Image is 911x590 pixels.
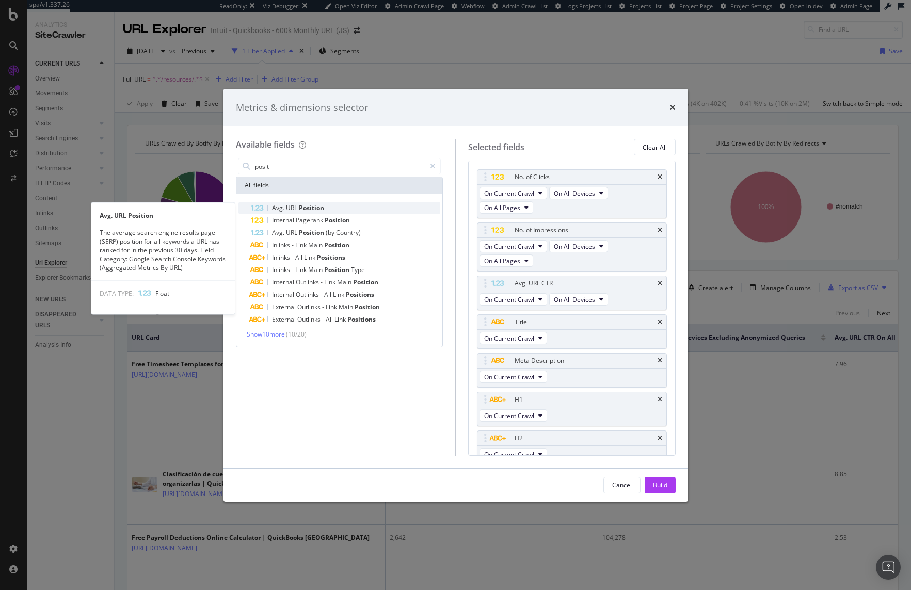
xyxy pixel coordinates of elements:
div: Build [653,481,667,489]
span: (by [326,228,336,237]
div: Avg. URL CTR [515,278,553,289]
span: Link [295,241,308,249]
button: On Current Crawl [480,187,547,199]
span: Position [325,216,350,225]
span: On All Pages [484,203,520,212]
div: Meta Description [515,356,564,366]
div: times [658,396,662,403]
div: Metrics & dimensions selector [236,101,368,115]
span: On All Devices [554,189,595,198]
button: On All Pages [480,201,533,214]
span: Inlinks [272,241,292,249]
div: Cancel [612,481,632,489]
span: - [322,315,326,324]
button: On Current Crawl [480,240,547,252]
span: Position [353,278,378,286]
button: On Current Crawl [480,332,547,344]
button: On All Devices [549,187,608,199]
span: Main [308,241,324,249]
button: On Current Crawl [480,448,547,460]
div: No. of ImpressionstimesOn Current CrawlOn All DevicesOn All Pages [477,222,667,272]
span: On Current Crawl [484,411,534,420]
div: H2 [515,433,523,443]
span: On Current Crawl [484,242,534,251]
span: Inlinks [272,253,292,262]
span: Inlinks [272,265,292,274]
span: Main [308,265,324,274]
div: All fields [236,177,443,194]
span: Pagerank [296,216,325,225]
span: Position [324,241,349,249]
button: Build [645,477,676,493]
span: - [321,290,324,299]
div: No. of Clicks [515,172,550,182]
button: On All Devices [549,240,608,252]
span: On All Pages [484,257,520,265]
div: Selected fields [468,141,524,153]
span: Outlinks [297,302,322,311]
span: Link [326,302,339,311]
span: On All Devices [554,295,595,304]
div: modal [223,89,688,502]
span: Internal [272,290,296,299]
span: All [326,315,334,324]
span: On Current Crawl [484,295,534,304]
span: External [272,302,297,311]
span: Positions [317,253,345,262]
span: - [292,253,295,262]
span: - [292,265,295,274]
span: Main [337,278,353,286]
button: Clear All [634,139,676,155]
span: URL [286,203,299,212]
span: Internal [272,216,296,225]
button: On Current Crawl [480,371,547,383]
span: URL [286,228,299,237]
button: On All Devices [549,293,608,306]
div: times [658,280,662,286]
div: Clear All [643,143,667,152]
div: times [658,174,662,180]
span: Position [355,302,380,311]
span: Country) [336,228,361,237]
span: Link [334,315,347,324]
button: On Current Crawl [480,409,547,422]
div: Meta DescriptiontimesOn Current Crawl [477,353,667,388]
span: Position [299,228,326,237]
div: H1 [515,394,523,405]
span: On Current Crawl [484,450,534,459]
span: Show 10 more [247,330,285,339]
div: H2timesOn Current Crawl [477,430,667,465]
span: Link [295,265,308,274]
button: On All Pages [480,254,533,267]
div: No. of ClickstimesOn Current CrawlOn All DevicesOn All Pages [477,169,667,218]
span: Avg. [272,228,286,237]
span: Positions [347,315,376,324]
span: Link [304,253,317,262]
div: TitletimesOn Current Crawl [477,314,667,349]
span: Positions [346,290,374,299]
span: Type [351,265,365,274]
span: On Current Crawl [484,373,534,381]
div: Open Intercom Messenger [876,555,901,580]
span: Link [324,278,337,286]
span: Outlinks [296,290,321,299]
span: - [292,241,295,249]
span: Outlinks [297,315,322,324]
button: Cancel [603,477,641,493]
input: Search by field name [254,158,426,174]
span: Link [333,290,346,299]
span: Avg. [272,203,286,212]
span: All [324,290,333,299]
span: - [321,278,324,286]
div: times [658,227,662,233]
div: The average search engine results page (SERP) position for all keywords a URL has ranked for in t... [91,228,235,272]
div: times [658,319,662,325]
span: Internal [272,278,296,286]
span: Main [339,302,355,311]
span: On Current Crawl [484,189,534,198]
div: Avg. URL Position [91,211,235,219]
div: times [658,435,662,441]
span: Position [299,203,324,212]
div: H1timesOn Current Crawl [477,392,667,426]
span: Position [324,265,351,274]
